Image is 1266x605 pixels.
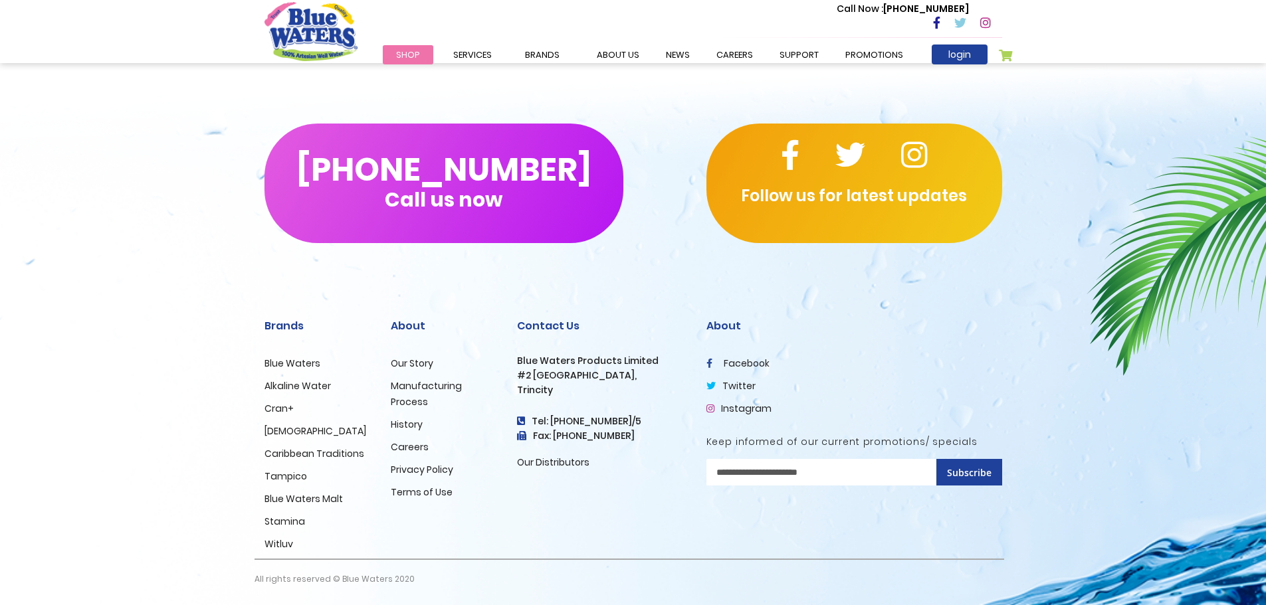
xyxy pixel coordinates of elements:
a: Manufacturing Process [391,379,462,408]
h2: Brands [264,319,371,332]
span: Brands [525,48,560,61]
a: Our Story [391,357,433,370]
button: Subscribe [936,459,1002,485]
h2: About [391,319,497,332]
a: Blue Waters Malt [264,492,343,505]
h2: Contact Us [517,319,686,332]
span: Services [453,48,492,61]
a: Promotions [832,45,916,64]
span: Subscribe [947,466,992,479]
a: support [766,45,832,64]
a: about us [583,45,653,64]
a: News [653,45,703,64]
a: store logo [264,2,358,60]
a: Our Distributors [517,456,589,469]
a: Caribbean Traditions [264,447,364,460]
a: Instagram [706,402,772,415]
a: Witluv [264,537,293,551]
a: Cran+ [264,402,294,415]
p: Follow us for latest updates [706,184,1002,208]
a: Tampico [264,470,307,483]
h3: Trincity [517,385,686,396]
h2: About [706,319,1002,332]
a: Alkaline Water [264,379,331,392]
h3: Blue Waters Products Limited [517,355,686,367]
h3: Fax: [PHONE_NUMBER] [517,430,686,442]
span: Call us now [385,196,502,203]
span: Shop [396,48,420,61]
h4: Tel: [PHONE_NUMBER]/5 [517,416,686,427]
p: All rights reserved © Blue Waters 2020 [255,560,415,598]
span: Call Now : [837,2,883,15]
a: Terms of Use [391,485,453,499]
a: Privacy Policy [391,463,453,476]
a: login [932,44,988,64]
a: Careers [391,440,429,454]
a: Stamina [264,515,305,528]
a: [DEMOGRAPHIC_DATA] [264,424,366,438]
h5: Keep informed of our current promotions/ specials [706,436,1002,448]
a: careers [703,45,766,64]
a: twitter [706,379,756,392]
h3: #2 [GEOGRAPHIC_DATA], [517,370,686,381]
a: History [391,418,423,431]
button: [PHONE_NUMBER]Call us now [264,124,623,243]
a: Blue Waters [264,357,320,370]
a: facebook [706,357,770,370]
p: [PHONE_NUMBER] [837,2,969,16]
